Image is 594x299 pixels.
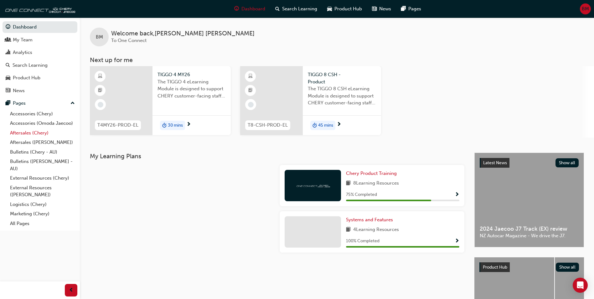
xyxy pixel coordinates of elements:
span: Chery Product Training [346,170,397,176]
button: Show all [555,158,579,167]
a: Search Learning [3,60,77,71]
span: BM [96,34,103,41]
button: Show Progress [455,237,459,245]
span: Welcome back , [PERSON_NAME] [PERSON_NAME] [111,30,255,37]
a: Latest NewsShow all2024 Jaecoo J7 Track (EX) reviewNZ Autocar Magazine - We drive the J7. [474,153,584,247]
span: duration-icon [312,121,317,129]
span: The TIGGO 8 CSH eLearning Module is designed to support CHERY customer-facing staff with the prod... [308,85,376,107]
span: Product Hub [483,265,507,270]
span: car-icon [327,5,332,13]
span: learningRecordVerb_NONE-icon [248,102,254,108]
a: guage-iconDashboard [229,3,270,15]
span: learningResourceType_ELEARNING-icon [248,72,253,81]
span: booktick-icon [248,87,253,95]
button: Show all [556,263,579,272]
a: Aftersales ([PERSON_NAME]) [8,138,77,147]
span: car-icon [6,75,10,81]
span: next-icon [337,122,341,128]
div: Product Hub [13,74,40,81]
span: next-icon [186,122,191,128]
a: All Pages [8,219,77,228]
span: 8 Learning Resources [353,180,399,187]
a: T8-CSH-PROD-ELTIGGO 8 CSH - ProductThe TIGGO 8 CSH eLearning Module is designed to support CHERY ... [240,66,381,135]
span: Show Progress [455,192,459,198]
span: news-icon [372,5,377,13]
span: 45 mins [318,122,333,129]
span: The TIGGO 4 eLearning Module is designed to support CHERY customer-facing staff with the product ... [158,78,226,100]
span: TIGGO 4 MY26 [158,71,226,78]
div: My Team [13,36,33,44]
button: Pages [3,97,77,109]
span: up-icon [70,99,75,108]
a: Systems and Features [346,216,395,223]
a: search-iconSearch Learning [270,3,322,15]
a: Product Hub [3,72,77,84]
a: External Resources (Chery) [8,173,77,183]
a: Chery Product Training [346,170,399,177]
a: T4MY26-PROD-ELTIGGO 4 MY26The TIGGO 4 eLearning Module is designed to support CHERY customer-faci... [90,66,231,135]
span: 100 % Completed [346,238,380,245]
a: Accessories (Omoda Jaecoo) [8,118,77,128]
span: book-icon [346,226,351,234]
a: Logistics (Chery) [8,200,77,209]
a: news-iconNews [367,3,396,15]
span: News [379,5,391,13]
span: Dashboard [241,5,265,13]
span: BM [582,5,589,13]
span: Pages [408,5,421,13]
span: TIGGO 8 CSH - Product [308,71,376,85]
a: Bulletins (Chery - AU) [8,147,77,157]
a: News [3,85,77,97]
span: search-icon [275,5,280,13]
img: oneconnect [296,182,330,188]
a: Dashboard [3,21,77,33]
span: Systems and Features [346,217,393,223]
span: learningRecordVerb_NONE-icon [98,102,103,108]
span: Latest News [483,160,507,165]
a: pages-iconPages [396,3,426,15]
span: Show Progress [455,239,459,244]
span: news-icon [6,88,10,94]
span: 4 Learning Resources [353,226,399,234]
a: car-iconProduct Hub [322,3,367,15]
span: T4MY26-PROD-EL [97,122,138,129]
span: booktick-icon [98,87,102,95]
a: Latest NewsShow all [480,158,579,168]
a: Aftersales (Chery) [8,128,77,138]
button: DashboardMy TeamAnalyticsSearch LearningProduct HubNews [3,20,77,97]
span: learningResourceType_ELEARNING-icon [98,72,102,81]
span: T8-CSH-PROD-EL [248,122,288,129]
span: pages-icon [401,5,406,13]
span: book-icon [346,180,351,187]
a: My Team [3,34,77,46]
button: Show Progress [455,191,459,199]
span: people-icon [6,37,10,43]
button: BM [580,3,591,14]
div: Search Learning [13,62,48,69]
span: 75 % Completed [346,191,377,198]
span: pages-icon [6,101,10,106]
div: Analytics [13,49,32,56]
span: To One Connect [111,38,147,43]
a: Bulletins ([PERSON_NAME] - AU) [8,157,77,173]
span: 30 mins [168,122,183,129]
span: chart-icon [6,50,10,55]
span: guage-icon [6,24,10,30]
span: prev-icon [69,286,74,294]
a: Analytics [3,47,77,58]
h3: My Learning Plans [90,153,464,160]
img: oneconnect [3,3,75,15]
a: Marketing (Chery) [8,209,77,219]
a: External Resources ([PERSON_NAME]) [8,183,77,200]
span: 2024 Jaecoo J7 Track (EX) review [480,225,579,233]
div: Open Intercom Messenger [573,278,588,293]
span: guage-icon [234,5,239,13]
span: NZ Autocar Magazine - We drive the J7. [480,232,579,239]
span: Search Learning [282,5,317,13]
span: Product Hub [334,5,362,13]
div: News [13,87,25,94]
a: Accessories (Chery) [8,109,77,119]
h3: Next up for me [80,56,594,64]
